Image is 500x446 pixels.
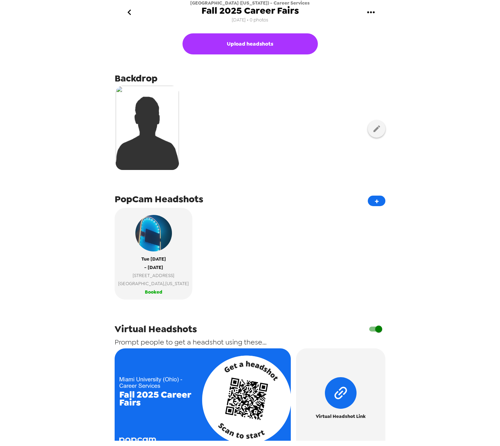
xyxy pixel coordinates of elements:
span: Prompt people to get a headshot using these... [115,337,267,347]
span: Virtual Headshots [115,323,197,335]
span: [STREET_ADDRESS] [118,271,189,280]
button: popcam exampleTue [DATE]- [DATE][STREET_ADDRESS][GEOGRAPHIC_DATA],[US_STATE]Booked [115,208,192,300]
span: Fall 2025 Career Fairs [201,6,299,15]
button: gallery menu [359,1,382,24]
span: Backdrop [115,72,158,85]
span: Virtual Headshot Link [316,412,366,420]
button: go back [118,1,141,24]
button: + [368,196,385,206]
img: popcam example [135,215,172,251]
img: silhouette [116,86,179,170]
span: Booked [145,288,162,296]
button: Upload headshots [182,33,318,54]
span: [DATE] • 0 photos [232,15,268,25]
span: Tue [DATE] [141,255,166,263]
span: PopCam Headshots [115,193,203,205]
span: - [DATE] [144,263,163,271]
span: [GEOGRAPHIC_DATA] , [US_STATE] [118,280,189,288]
